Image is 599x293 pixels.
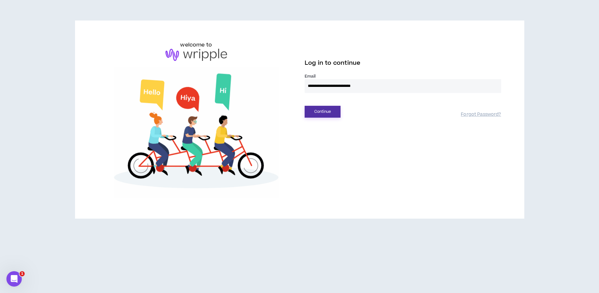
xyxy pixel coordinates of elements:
iframe: Intercom live chat [6,271,22,287]
button: Continue [305,106,341,118]
a: Forgot Password? [461,112,501,118]
img: Welcome to Wripple [98,67,295,198]
span: 1 [20,271,25,276]
label: Email [305,73,501,79]
h6: welcome to [180,41,212,49]
img: logo-brand.png [165,49,227,61]
span: Log in to continue [305,59,360,67]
